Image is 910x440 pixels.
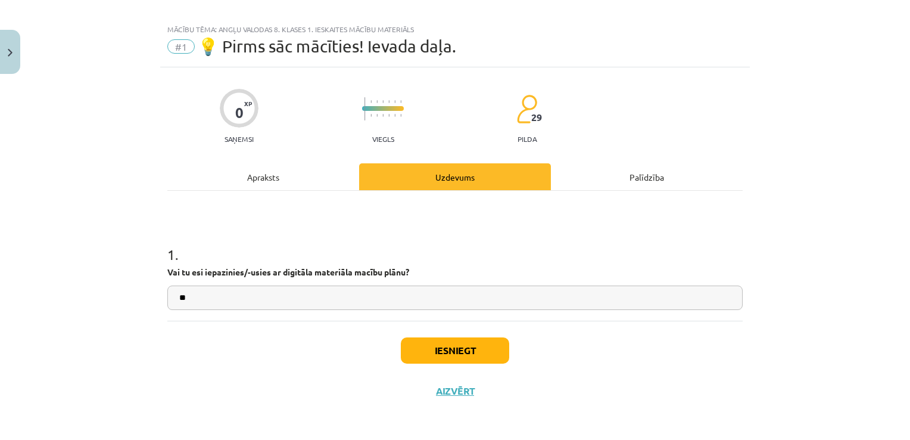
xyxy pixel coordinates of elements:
[167,225,743,262] h1: 1 .
[376,100,378,103] img: icon-short-line-57e1e144782c952c97e751825c79c345078a6d821885a25fce030b3d8c18986b.svg
[400,100,401,103] img: icon-short-line-57e1e144782c952c97e751825c79c345078a6d821885a25fce030b3d8c18986b.svg
[382,100,384,103] img: icon-short-line-57e1e144782c952c97e751825c79c345078a6d821885a25fce030b3d8c18986b.svg
[198,36,456,56] span: 💡 Pirms sāc mācīties! Ievada daļa.
[394,114,395,117] img: icon-short-line-57e1e144782c952c97e751825c79c345078a6d821885a25fce030b3d8c18986b.svg
[370,100,372,103] img: icon-short-line-57e1e144782c952c97e751825c79c345078a6d821885a25fce030b3d8c18986b.svg
[531,112,542,123] span: 29
[382,114,384,117] img: icon-short-line-57e1e144782c952c97e751825c79c345078a6d821885a25fce030b3d8c18986b.svg
[8,49,13,57] img: icon-close-lesson-0947bae3869378f0d4975bcd49f059093ad1ed9edebbc8119c70593378902aed.svg
[388,100,389,103] img: icon-short-line-57e1e144782c952c97e751825c79c345078a6d821885a25fce030b3d8c18986b.svg
[167,267,409,277] strong: Vai tu esi iepazinies/-usies ar digitāla materiāla macību plānu?
[372,135,394,143] p: Viegls
[220,135,258,143] p: Saņemsi
[235,104,244,121] div: 0
[167,25,743,33] div: Mācību tēma: Angļu valodas 8. klases 1. ieskaites mācību materiāls
[551,163,743,190] div: Palīdzība
[364,97,366,120] img: icon-long-line-d9ea69661e0d244f92f715978eff75569469978d946b2353a9bb055b3ed8787d.svg
[518,135,537,143] p: pilda
[400,114,401,117] img: icon-short-line-57e1e144782c952c97e751825c79c345078a6d821885a25fce030b3d8c18986b.svg
[370,114,372,117] img: icon-short-line-57e1e144782c952c97e751825c79c345078a6d821885a25fce030b3d8c18986b.svg
[432,385,478,397] button: Aizvērt
[388,114,389,117] img: icon-short-line-57e1e144782c952c97e751825c79c345078a6d821885a25fce030b3d8c18986b.svg
[167,39,195,54] span: #1
[376,114,378,117] img: icon-short-line-57e1e144782c952c97e751825c79c345078a6d821885a25fce030b3d8c18986b.svg
[167,163,359,190] div: Apraksts
[359,163,551,190] div: Uzdevums
[516,94,537,124] img: students-c634bb4e5e11cddfef0936a35e636f08e4e9abd3cc4e673bd6f9a4125e45ecb1.svg
[401,337,509,364] button: Iesniegt
[394,100,395,103] img: icon-short-line-57e1e144782c952c97e751825c79c345078a6d821885a25fce030b3d8c18986b.svg
[244,100,252,107] span: XP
